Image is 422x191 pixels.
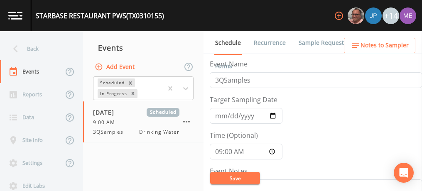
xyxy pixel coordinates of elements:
div: Remove In Progress [128,89,137,98]
a: [DATE]Scheduled9:00 AM3QSamplesDrinking Water [83,101,204,143]
span: 3QSamples [93,128,128,136]
img: 41241ef155101aa6d92a04480b0d0000 [365,7,382,24]
span: Scheduled [147,108,179,117]
a: Sample Requests [297,31,348,54]
label: Event Name [210,59,248,69]
div: Open Intercom Messenger [394,163,414,183]
div: Mike Franklin [347,7,365,24]
div: +14 [383,7,399,24]
a: Forms [214,54,233,78]
label: Event Notes [210,166,248,176]
img: e2d790fa78825a4bb76dcb6ab311d44c [348,7,364,24]
div: Remove Scheduled [126,78,135,87]
a: Recurrence [253,31,287,54]
div: Scheduled [98,78,126,87]
label: Target Sampling Date [210,95,277,105]
button: Notes to Sampler [344,38,415,53]
div: Joshua gere Paul [365,7,382,24]
span: 9:00 AM [93,119,120,126]
label: Time (Optional) [210,130,258,140]
button: Save [210,172,260,184]
div: Events [83,37,204,58]
span: Notes to Sampler [361,40,409,51]
span: [DATE] [93,108,120,117]
span: Drinking Water [139,128,179,136]
a: Schedule [214,31,242,55]
a: COC Details [358,31,394,54]
button: Add Event [93,59,138,75]
img: logo [8,12,22,20]
div: STARBASE RESTAURANT PWS (TX0310155) [36,11,164,21]
div: In Progress [98,89,128,98]
img: d4d65db7c401dd99d63b7ad86343d265 [400,7,416,24]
